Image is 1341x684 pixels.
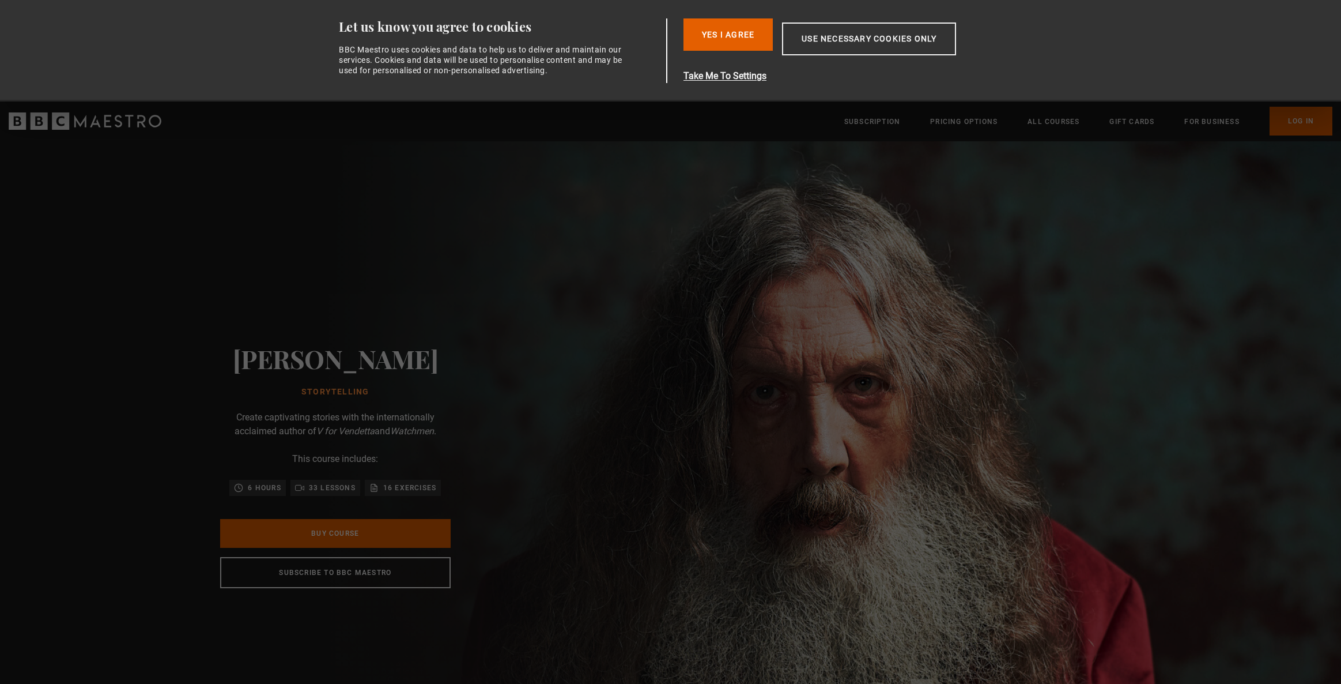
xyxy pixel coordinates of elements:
[248,482,281,494] p: 6 hours
[9,112,161,130] svg: BBC Maestro
[683,69,1011,83] button: Take Me To Settings
[844,116,900,127] a: Subscription
[1270,107,1332,136] a: Log In
[316,426,375,437] i: V for Vendetta
[309,482,356,494] p: 33 lessons
[390,426,434,437] i: Watchmen
[233,344,439,373] h2: [PERSON_NAME]
[1184,116,1239,127] a: For business
[782,22,956,55] button: Use necessary cookies only
[339,18,662,35] div: Let us know you agree to cookies
[383,482,436,494] p: 16 exercises
[844,107,1332,136] nav: Primary
[339,44,629,76] div: BBC Maestro uses cookies and data to help us to deliver and maintain our services. Cookies and da...
[292,452,378,466] p: This course includes:
[220,411,451,438] p: Create captivating stories with the internationally acclaimed author of and .
[930,116,998,127] a: Pricing Options
[233,388,439,397] h1: Storytelling
[1028,116,1079,127] a: All Courses
[220,519,451,548] a: Buy Course
[1109,116,1154,127] a: Gift Cards
[683,18,773,51] button: Yes I Agree
[220,557,451,588] a: Subscribe to BBC Maestro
